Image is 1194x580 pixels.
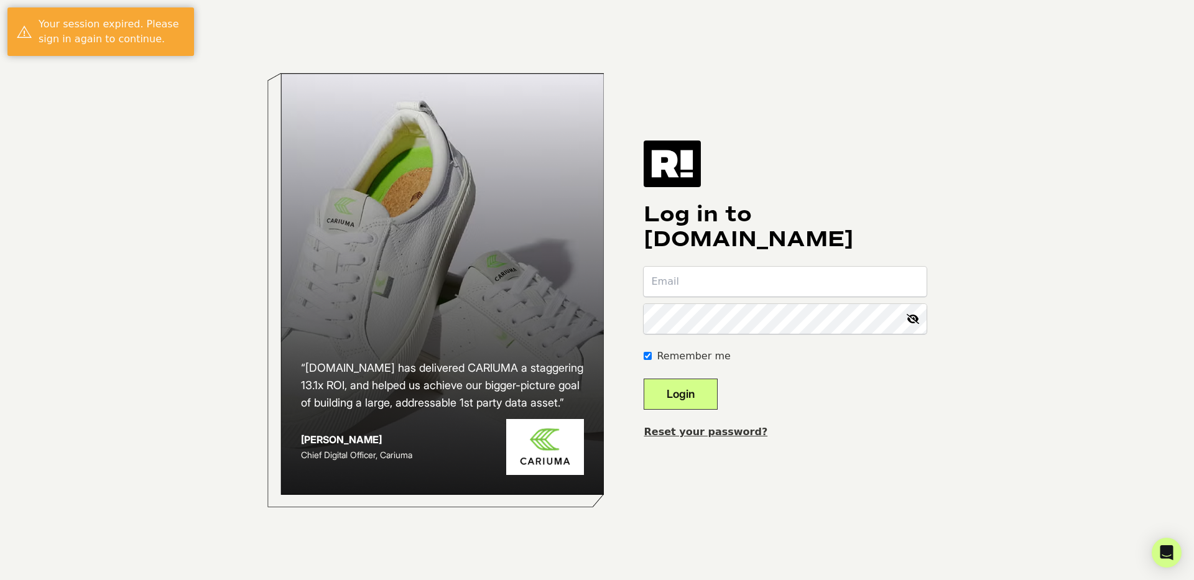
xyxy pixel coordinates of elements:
h1: Log in to [DOMAIN_NAME] [644,202,927,252]
span: Chief Digital Officer, Cariuma [301,449,412,460]
h2: “[DOMAIN_NAME] has delivered CARIUMA a staggering 13.1x ROI, and helped us achieve our bigger-pic... [301,359,585,412]
a: Reset your password? [644,426,767,438]
div: Open Intercom Messenger [1152,538,1182,568]
label: Remember me [657,349,730,364]
img: Retention.com [644,140,701,186]
input: Email [644,267,927,297]
div: Your session expired. Please sign in again to continue. [39,17,185,47]
strong: [PERSON_NAME] [301,433,382,446]
img: Cariuma [506,419,584,476]
button: Login [644,379,718,410]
